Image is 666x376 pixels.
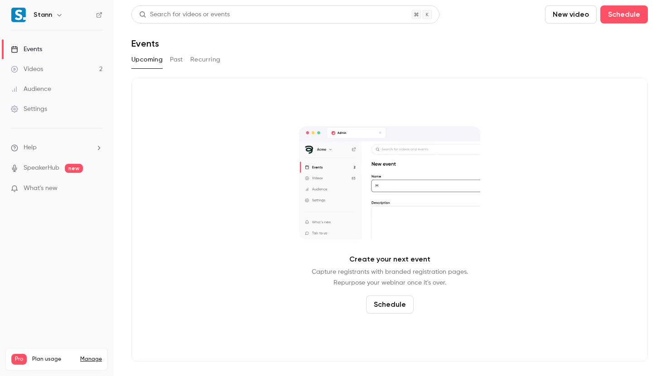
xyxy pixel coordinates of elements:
div: Settings [11,105,47,114]
button: New video [545,5,597,24]
div: Videos [11,65,43,74]
button: Past [170,52,183,67]
iframe: Noticeable Trigger [92,185,102,193]
h1: Events [131,38,159,49]
span: What's new [24,184,58,193]
span: new [65,164,83,173]
img: Stann [11,8,26,22]
span: Plan usage [32,356,75,363]
h6: Stann [34,10,52,19]
p: Create your next event [349,254,430,265]
button: Upcoming [131,52,163,67]
span: Pro [11,354,27,365]
button: Schedule [600,5,648,24]
p: Capture registrants with branded registration pages. Repurpose your webinar once it's over. [312,267,468,288]
div: Events [11,45,42,54]
a: Manage [80,356,102,363]
span: Help [24,143,37,152]
button: Schedule [366,295,414,314]
a: SpeakerHub [24,163,59,173]
button: Recurring [190,52,221,67]
div: Audience [11,85,51,94]
li: help-dropdown-opener [11,143,102,152]
div: Search for videos or events [139,10,230,19]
